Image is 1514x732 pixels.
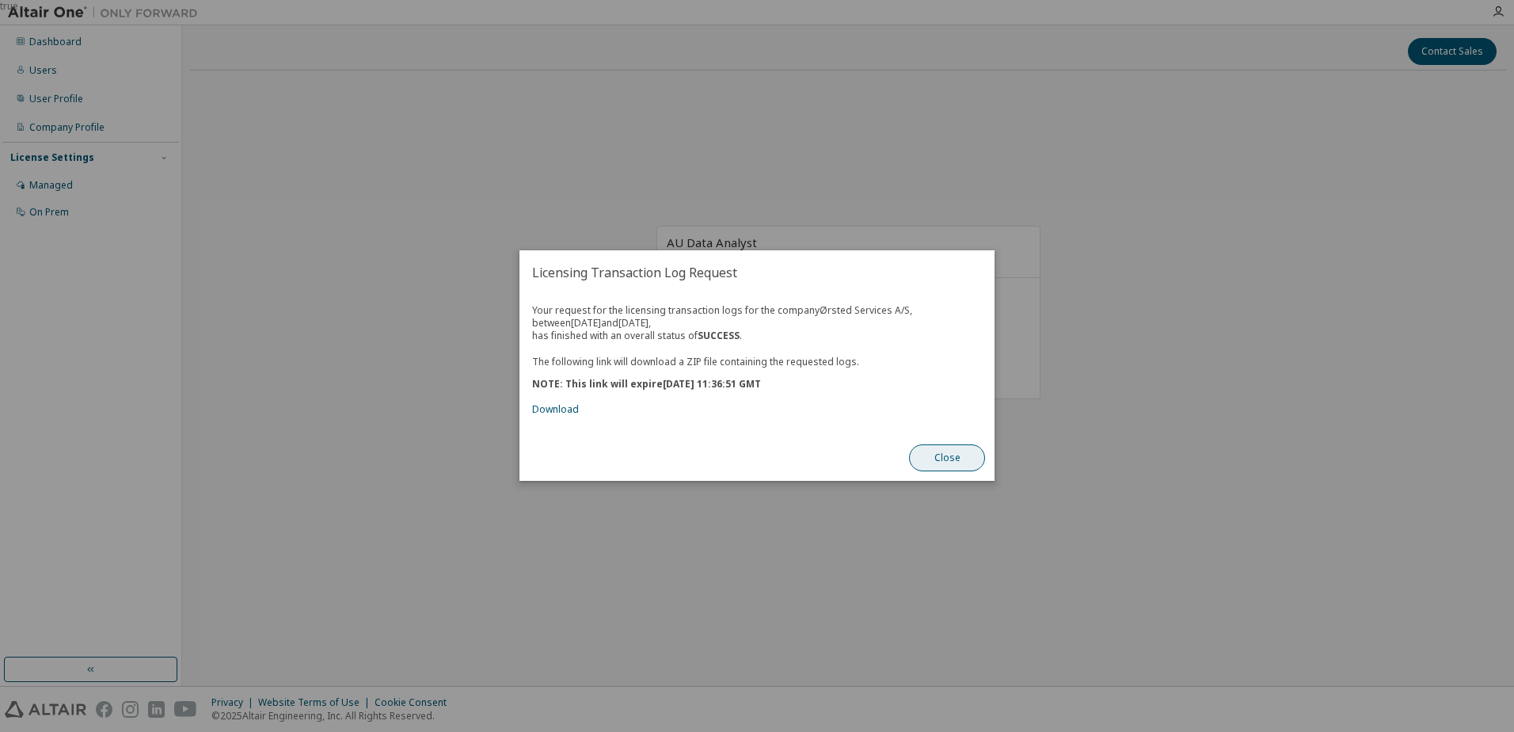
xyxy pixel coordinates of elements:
button: Close [909,445,985,472]
a: Download [532,403,579,417]
p: The following link will download a ZIP file containing the requested logs. [532,355,982,368]
b: SUCCESS [698,329,740,342]
h2: Licensing Transaction Log Request [519,250,995,295]
div: Your request for the licensing transaction logs for the company Ørsted Services A/S , between [DA... [532,304,982,416]
b: NOTE: This link will expire [DATE] 11:36:51 GMT [532,378,761,391]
